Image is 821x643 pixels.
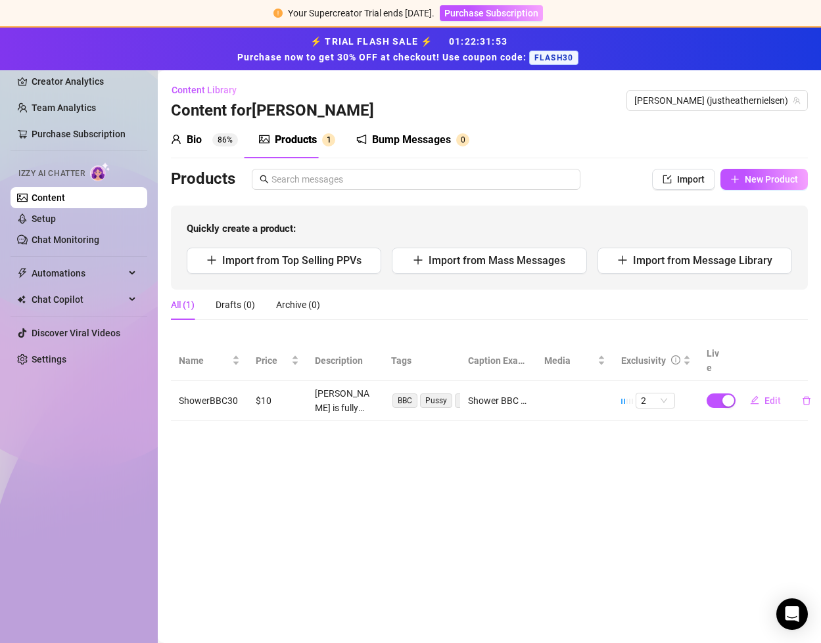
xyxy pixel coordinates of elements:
[256,353,289,368] span: Price
[248,381,307,421] td: $10
[206,255,217,265] span: plus
[392,393,417,408] span: BBC
[392,248,586,274] button: Import from Mass Messages
[739,390,791,411] button: Edit
[17,268,28,278] span: thunderbolt
[32,263,125,284] span: Automations
[455,393,479,408] span: Ass
[237,36,584,62] strong: ⚡ TRIAL FLASH SALE ⚡
[641,393,670,408] span: 2
[187,223,296,234] strong: Quickly create a product:
[745,174,798,185] span: New Product
[187,248,381,274] button: Import from Top Selling PPVs
[179,353,229,368] span: Name
[307,341,384,381] th: Description
[171,100,374,122] h3: Content for [PERSON_NAME]
[544,353,595,368] span: Media
[273,9,283,18] span: exclamation-circle
[420,393,452,408] span: Pussy
[617,255,628,265] span: plus
[216,298,255,312] div: Drafts (0)
[32,192,65,203] a: Content
[288,8,434,18] span: Your Supercreator Trial ends [DATE].
[171,169,235,190] h3: Products
[598,248,792,274] button: Import from Message Library
[171,381,248,421] td: ShowerBBC30
[652,169,715,190] button: Import
[271,172,573,187] input: Search messages
[633,254,772,267] span: Import from Message Library
[663,175,672,184] span: import
[764,395,781,406] span: Edit
[671,355,680,365] span: info-circle
[32,213,56,224] a: Setup
[449,36,507,47] span: 01 : 22 : 31 : 53
[720,169,808,190] button: New Product
[276,298,320,312] div: Archive (0)
[32,71,137,92] a: Creator Analytics
[259,134,270,144] span: picture
[187,132,202,148] div: Bio
[356,134,367,144] span: notification
[260,175,269,184] span: search
[32,102,96,113] a: Team Analytics
[17,295,26,304] img: Chat Copilot
[171,341,248,381] th: Name
[468,393,529,408] div: Shower BBC dildo action 😏 Massive but it fit 😜
[32,129,126,139] a: Purchase Subscription
[440,8,543,18] a: Purchase Subscription
[32,289,125,310] span: Chat Copilot
[327,135,331,144] span: 1
[634,91,800,110] span: Heather (justheathernielsen)
[212,133,238,146] sup: 86%
[275,132,317,148] div: Products
[32,234,99,245] a: Chat Monitoring
[444,8,538,18] span: Purchase Subscription
[750,395,759,405] span: edit
[172,85,237,95] span: Content Library
[802,396,811,405] span: delete
[171,298,195,312] div: All (1)
[322,133,335,146] sup: 1
[677,174,705,185] span: Import
[237,52,529,62] strong: Purchase now to get 30% OFF at checkout! Use coupon code:
[536,341,613,381] th: Media
[429,254,565,267] span: Import from Mass Messages
[440,5,543,21] button: Purchase Subscription
[248,341,307,381] th: Price
[776,598,808,630] div: Open Intercom Messenger
[413,255,423,265] span: plus
[529,51,578,65] span: FLASH30
[18,167,85,180] span: Izzy AI Chatter
[383,341,460,381] th: Tags
[171,134,181,144] span: user
[222,254,362,267] span: Import from Top Selling PPVs
[372,132,451,148] div: Bump Messages
[460,341,537,381] th: Caption Example
[171,79,247,100] button: Content Library
[32,354,66,365] a: Settings
[315,386,376,415] div: [PERSON_NAME] is fully naked in the shower, spreading her legs wide while stroking and rubbing a ...
[621,353,666,368] div: Exclusivity
[699,341,732,381] th: Live
[32,328,120,338] a: Discover Viral Videos
[90,162,110,181] img: AI Chatter
[456,133,469,146] sup: 0
[793,97,801,104] span: team
[730,175,739,184] span: plus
